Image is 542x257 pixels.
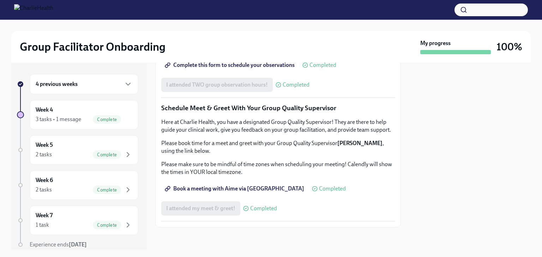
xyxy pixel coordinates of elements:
[93,117,121,122] span: Complete
[36,141,53,149] h6: Week 5
[496,40,522,53] h3: 100%
[36,151,52,158] div: 2 tasks
[161,58,300,72] a: Complete this form to schedule your observations
[30,241,87,248] span: Experience ends
[337,140,383,146] strong: [PERSON_NAME]
[17,206,138,235] a: Week 71 taskComplete
[319,186,346,192] span: Completed
[161,139,395,155] p: Please book time for a meet and greet with your Group Quality Supervisor , using the link below.
[17,100,138,130] a: Week 43 tasks • 1 messageComplete
[161,118,395,134] p: Here at Charlie Health, you have a designated Group Quality Supervisor! They are there to help gu...
[420,39,451,47] strong: My progress
[69,241,87,248] strong: [DATE]
[36,186,52,194] div: 2 tasks
[20,40,165,54] h2: Group Facilitator Onboarding
[166,185,304,192] span: Book a meeting with Aime via [GEOGRAPHIC_DATA]
[161,182,309,196] a: Book a meeting with Aime via [GEOGRAPHIC_DATA]
[17,170,138,200] a: Week 62 tasksComplete
[283,82,309,88] span: Completed
[36,176,53,184] h6: Week 6
[36,212,53,219] h6: Week 7
[36,221,49,229] div: 1 task
[14,4,53,15] img: CharlieHealth
[250,206,277,211] span: Completed
[166,62,295,69] span: Complete this form to schedule your observations
[93,152,121,157] span: Complete
[161,161,395,176] p: Please make sure to be mindful of time zones when scheduling your meeting! Calendly will show the...
[36,80,78,88] h6: 4 previous weeks
[30,74,138,94] div: 4 previous weeks
[93,222,121,228] span: Complete
[161,104,395,113] p: Schedule Meet & Greet With Your Group Quality Supervisor
[309,62,336,68] span: Completed
[36,106,53,114] h6: Week 4
[36,115,81,123] div: 3 tasks • 1 message
[93,187,121,193] span: Complete
[17,135,138,165] a: Week 52 tasksComplete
